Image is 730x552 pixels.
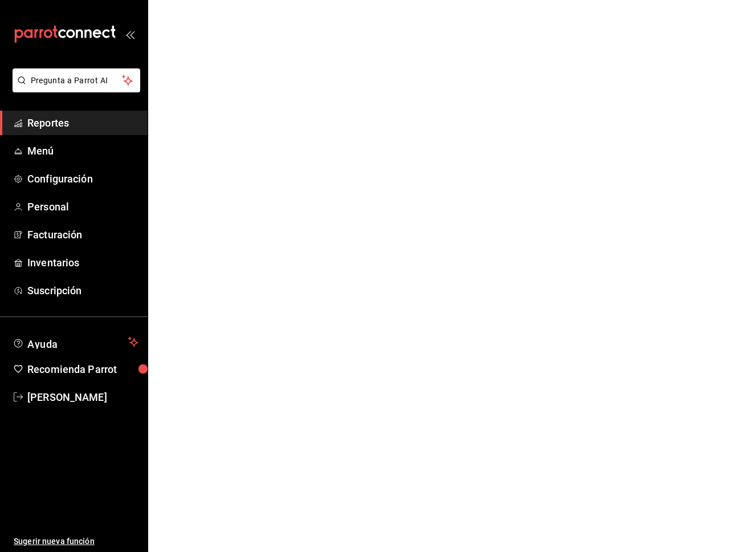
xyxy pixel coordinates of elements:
[27,255,138,270] span: Inventarios
[27,143,138,159] span: Menú
[27,283,138,298] span: Suscripción
[27,115,138,131] span: Reportes
[27,362,138,377] span: Recomienda Parrot
[8,83,140,95] a: Pregunta a Parrot AI
[31,75,123,87] span: Pregunta a Parrot AI
[27,389,138,405] span: [PERSON_NAME]
[27,171,138,186] span: Configuración
[27,227,138,242] span: Facturación
[27,335,124,349] span: Ayuda
[27,199,138,214] span: Personal
[14,535,138,547] span: Sugerir nueva función
[13,68,140,92] button: Pregunta a Parrot AI
[125,30,134,39] button: open_drawer_menu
